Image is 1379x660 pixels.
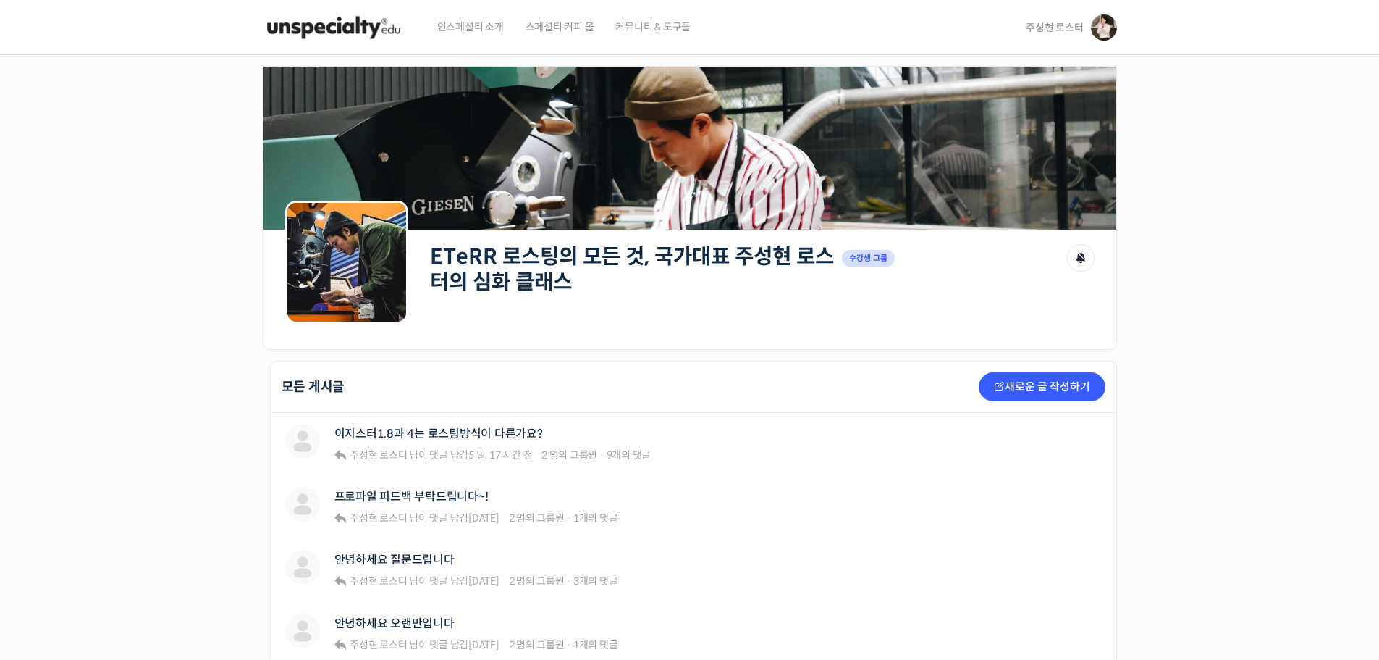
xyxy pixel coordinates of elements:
[573,638,618,651] span: 1개의 댓글
[347,638,499,651] span: 님이 댓글 남김
[430,244,835,294] h2: ETeRR 로스팅의 모든 것, 국가대표 주성현 로스터의 심화 클래스
[334,490,489,504] a: 프로파일 피드백 부탁드립니다~!
[347,448,407,461] a: 주성현 로스터
[509,511,565,525] span: 2 명의 그룹원
[334,617,455,630] a: 안녕하세요 오랜만입니다
[566,575,571,588] span: ·
[468,638,499,651] a: [DATE]
[599,448,604,461] span: ·
[350,575,407,588] span: 주성현 로스터
[334,427,543,440] a: 이지스터1.8과 4는 로스팅방식이 다른가요?
[347,448,532,461] span: 님이 댓글 남김
[573,511,618,525] span: 1개의 댓글
[509,575,565,588] span: 2 명의 그룹원
[350,511,407,525] span: 주성현 로스터
[566,638,571,651] span: ·
[509,638,565,651] span: 2 명의 그룹원
[468,448,532,461] a: 5 일, 17 시간 전
[347,511,407,525] a: 주성현 로스터
[350,448,407,461] span: 주성현 로스터
[573,575,618,588] span: 3개의 댓글
[347,575,499,588] span: 님이 댓글 남김
[347,575,407,588] a: 주성현 로스터
[1026,21,1083,34] span: 주성현 로스터
[334,553,455,567] a: 안녕하세요 질문드립니다
[285,201,408,324] img: Group logo of ETeRR 로스팅의 모든 것, 국가대표 주성현 로스터의 심화 클래스
[347,511,499,525] span: 님이 댓글 남김
[842,250,895,267] span: 수강생 그룹
[979,372,1105,401] a: 새로운 글 작성하기
[468,511,499,525] a: [DATE]
[566,511,571,525] span: ·
[347,638,407,651] a: 주성현 로스터
[607,448,651,461] span: 9개의 댓글
[541,448,597,461] span: 2 명의 그룹원
[350,638,407,651] span: 주성현 로스터
[468,575,499,588] a: [DATE]
[282,380,345,393] h2: 모든 게시글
